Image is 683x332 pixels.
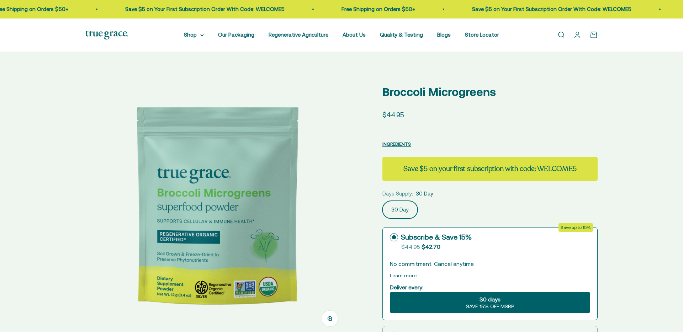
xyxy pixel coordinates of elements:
[382,189,413,198] legend: Days Supply:
[343,32,366,38] a: About Us
[403,164,576,173] strong: Save $5 on your first subscription with code: WELCOME5
[327,6,401,12] a: Free Shipping on Orders $50+
[269,32,328,38] a: Regenerative Agriculture
[465,32,499,38] a: Store Locator
[382,141,411,147] span: INGREDIENTS
[382,83,598,101] p: Broccoli Microgreens
[382,109,404,120] sale-price: $44.95
[382,140,411,148] button: INGREDIENTS
[437,32,451,38] a: Blogs
[111,5,270,14] p: Save $5 on Your First Subscription Order With Code: WELCOME5
[184,31,204,39] summary: Shop
[218,32,254,38] a: Our Packaging
[416,189,433,198] span: 30 Day
[380,32,423,38] a: Quality & Testing
[457,5,617,14] p: Save $5 on Your First Subscription Order With Code: WELCOME5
